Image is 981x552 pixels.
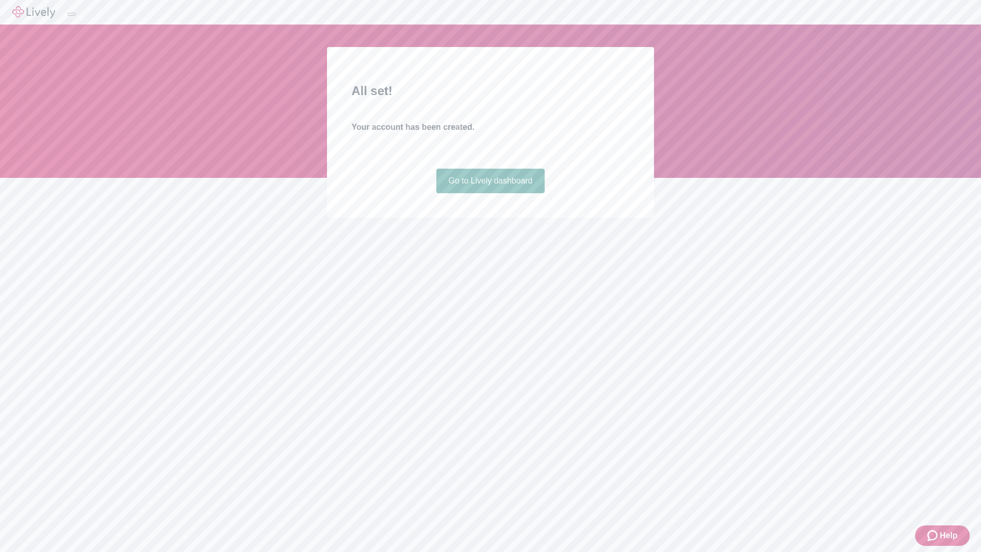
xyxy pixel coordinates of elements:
[352,82,629,100] h2: All set!
[67,13,76,16] button: Log out
[915,525,970,546] button: Zendesk support iconHelp
[12,6,55,18] img: Lively
[352,121,629,133] h4: Your account has been created.
[940,530,957,542] span: Help
[927,530,940,542] svg: Zendesk support icon
[436,169,545,193] a: Go to Lively dashboard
